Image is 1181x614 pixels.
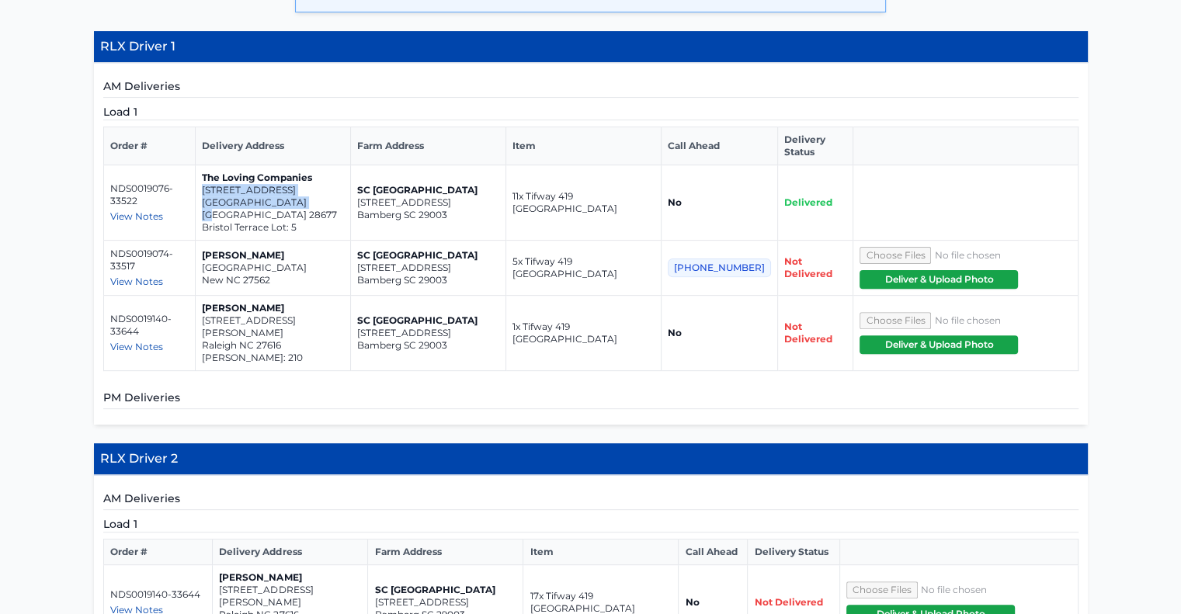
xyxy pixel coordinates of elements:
span: View Notes [110,210,163,222]
td: 11x Tifway 419 [GEOGRAPHIC_DATA] [505,165,661,241]
h5: Load 1 [103,104,1079,120]
p: [STREET_ADDRESS][PERSON_NAME] [202,314,344,339]
button: Deliver & Upload Photo [860,270,1018,289]
span: [PHONE_NUMBER] [668,258,771,277]
p: [STREET_ADDRESS] [202,184,344,196]
th: Call Ahead [679,539,748,565]
p: [GEOGRAPHIC_DATA] [GEOGRAPHIC_DATA] 28677 [202,196,344,221]
p: [PERSON_NAME] [202,249,344,262]
p: New NC 27562 [202,274,344,286]
p: [PERSON_NAME] [219,571,361,584]
h4: RLX Driver 1 [94,31,1088,63]
strong: No [668,196,682,208]
strong: No [685,596,699,608]
p: [STREET_ADDRESS] [357,327,499,339]
th: Delivery Address [195,127,350,165]
h5: PM Deliveries [103,390,1079,409]
p: Bamberg SC 29003 [357,274,499,286]
span: Not Delivered [784,321,832,345]
span: Not Delivered [784,255,832,279]
th: Delivery Status [748,539,840,565]
p: SC [GEOGRAPHIC_DATA] [357,184,499,196]
p: [PERSON_NAME] [202,302,344,314]
p: [GEOGRAPHIC_DATA] [202,262,344,274]
th: Delivery Status [777,127,853,165]
p: SC [GEOGRAPHIC_DATA] [357,249,499,262]
p: [STREET_ADDRESS] [374,596,516,609]
p: [STREET_ADDRESS] [357,262,499,274]
td: 1x Tifway 419 [GEOGRAPHIC_DATA] [505,296,661,371]
p: [STREET_ADDRESS] [357,196,499,209]
th: Delivery Address [213,539,368,565]
h5: Load 1 [103,516,1079,532]
span: View Notes [110,276,163,287]
p: NDS0019140-33644 [110,588,207,601]
strong: No [668,327,682,338]
h5: AM Deliveries [103,78,1079,98]
p: [PERSON_NAME]: 210 [202,352,344,364]
h5: AM Deliveries [103,491,1079,510]
span: Not Delivered [754,596,822,608]
th: Order # [103,539,213,565]
p: The Loving Companies [202,172,344,184]
th: Farm Address [350,127,505,165]
p: NDS0019076-33522 [110,182,189,207]
p: Bamberg SC 29003 [357,339,499,352]
p: Raleigh NC 27616 [202,339,344,352]
th: Item [505,127,661,165]
span: Delivered [784,196,832,208]
p: SC [GEOGRAPHIC_DATA] [374,584,516,596]
p: Bamberg SC 29003 [357,209,499,221]
td: 5x Tifway 419 [GEOGRAPHIC_DATA] [505,241,661,296]
h4: RLX Driver 2 [94,443,1088,475]
th: Item [523,539,679,565]
p: [STREET_ADDRESS][PERSON_NAME] [219,584,361,609]
span: View Notes [110,341,163,352]
p: NDS0019140-33644 [110,313,189,338]
th: Call Ahead [661,127,777,165]
p: SC [GEOGRAPHIC_DATA] [357,314,499,327]
button: Deliver & Upload Photo [860,335,1018,354]
p: Bristol Terrace Lot: 5 [202,221,344,234]
p: NDS0019074-33517 [110,248,189,272]
th: Farm Address [368,539,523,565]
th: Order # [103,127,195,165]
